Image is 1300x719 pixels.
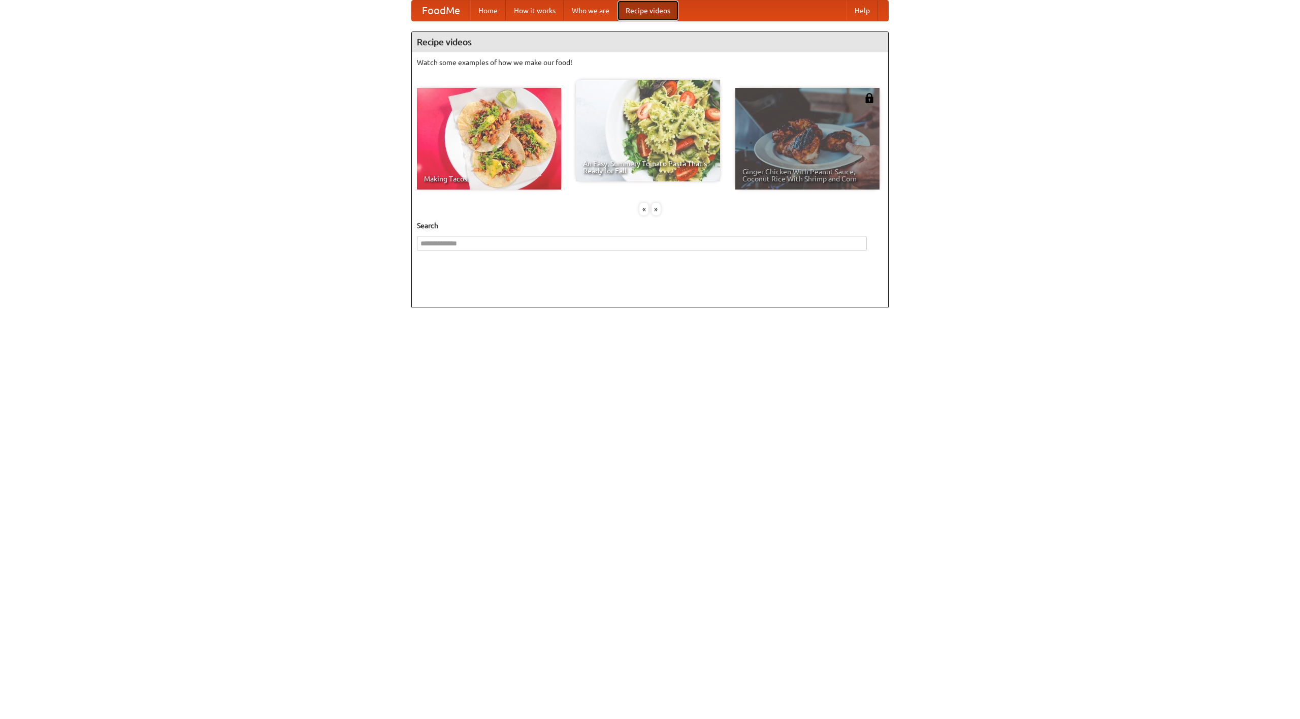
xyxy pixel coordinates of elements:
a: Making Tacos [417,88,561,190]
h4: Recipe videos [412,32,888,52]
div: « [639,203,648,215]
a: Who we are [564,1,617,21]
span: An Easy, Summery Tomato Pasta That's Ready for Fall [583,160,713,174]
img: 483408.png [864,93,874,103]
p: Watch some examples of how we make our food! [417,57,883,68]
a: How it works [506,1,564,21]
a: Recipe videos [617,1,678,21]
a: Home [470,1,506,21]
div: » [652,203,661,215]
a: An Easy, Summery Tomato Pasta That's Ready for Fall [576,80,720,181]
a: Help [847,1,878,21]
a: FoodMe [412,1,470,21]
span: Making Tacos [424,175,554,182]
h5: Search [417,221,883,231]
